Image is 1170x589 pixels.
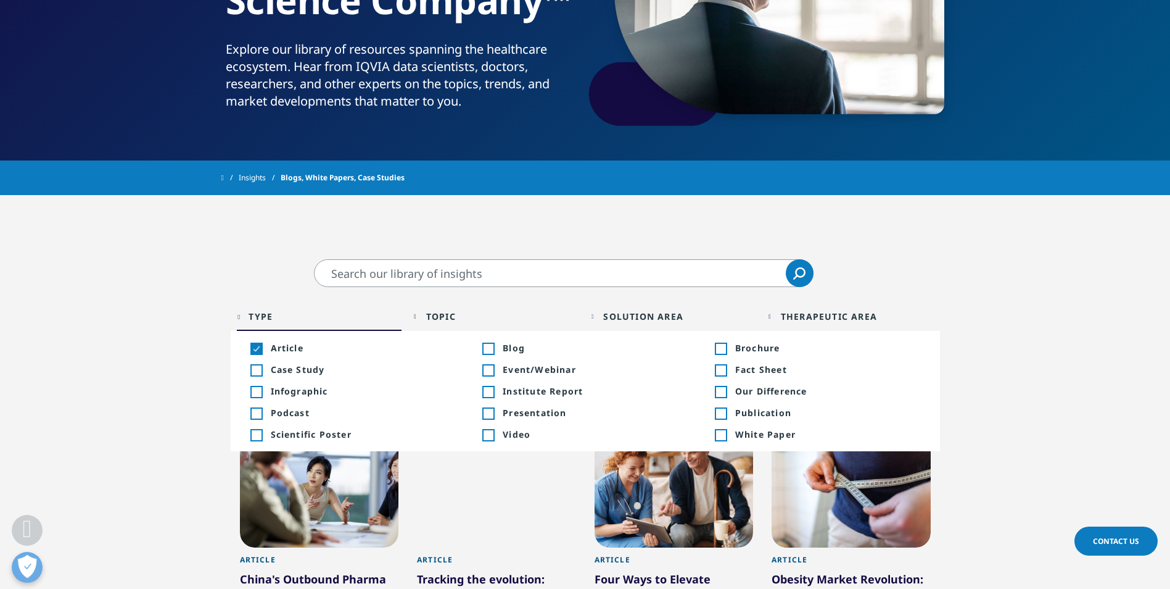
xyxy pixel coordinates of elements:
li: Inclusion filter on Our Difference; +1 result [701,380,934,402]
span: Scientific Poster [271,428,456,440]
div: Article [772,555,931,572]
li: Inclusion filter on Brochure; +51 results [701,337,934,359]
li: Inclusion filter on Presentation; +272 results [469,402,701,424]
div: Inclusion filter on Infographic; +118 results [250,386,262,398]
li: Inclusion filter on Article; 221 results [237,337,469,359]
li: Inclusion filter on Publication; +174 results [701,402,934,424]
li: Inclusion filter on Infographic; +118 results [237,380,469,402]
div: Topic facet. [426,311,456,322]
p: Explore our library of resources spanning the healthcare ecosystem. Hear from IQVIA data scientis... [226,41,580,117]
div: Inclusion filter on Institute Report; +129 results [482,386,493,398]
span: Contact Us [1093,536,1139,546]
span: Fact Sheet [735,364,920,375]
li: Inclusion filter on Video; +273 results [469,424,701,445]
span: Podcast [271,407,456,419]
span: Blogs, White Papers, Case Studies [281,167,405,189]
button: Open Preferences [12,552,43,583]
input: Search [314,259,814,287]
div: Inclusion filter on White Paper; +843 results [715,430,726,441]
span: Presentation [503,407,688,419]
span: White Paper [735,428,920,440]
div: Therapeutic Area facet. [781,311,877,322]
li: Inclusion filter on Institute Report; +129 results [469,380,701,402]
div: Type facet. [249,311,273,322]
span: Brochure [735,342,920,354]
span: Our Difference [735,385,920,397]
div: Inclusion filter on Blog; +1,404 result [482,343,493,354]
span: Blog [503,342,688,354]
span: Event/Webinar [503,364,688,375]
div: Inclusion filter on Brochure; +51 results [715,343,726,354]
span: Publication [735,407,920,419]
div: Inclusion filter on Scientific Poster; +13 results [250,430,262,441]
li: Inclusion filter on Scientific Poster; +13 results [237,424,469,445]
li: Inclusion filter on Event/Webinar; +920 results [469,359,701,380]
a: Insights [239,167,281,189]
li: Inclusion filter on Podcast; +82 results [237,402,469,424]
div: Inclusion filter on Event/Webinar; +920 results [482,365,493,376]
li: Inclusion filter on Case Study; +306 results [237,359,469,380]
div: Article [417,555,576,572]
span: Article [271,342,456,354]
a: Search [786,259,814,287]
div: Inclusion filter on Video; +273 results [482,430,493,441]
li: Inclusion filter on Fact Sheet; +696 results [701,359,934,380]
span: Infographic [271,385,456,397]
span: Video [503,428,688,440]
a: Contact Us [1074,527,1158,556]
span: Case Study [271,364,456,375]
div: Inclusion filter on Article; 221 results [250,343,262,354]
div: Inclusion filter on Case Study; +306 results [250,365,262,376]
div: Inclusion filter on Podcast; +82 results [250,408,262,419]
div: Inclusion filter on Publication; +174 results [715,408,726,419]
div: Article [595,555,754,572]
div: Inclusion filter on Our Difference; +1 result [715,386,726,398]
li: Inclusion filter on White Paper; +843 results [701,424,934,445]
div: Inclusion filter on Presentation; +272 results [482,408,493,419]
span: Institute Report [503,385,688,397]
div: Solution Area facet. [603,311,683,322]
svg: Search [793,267,805,280]
li: Inclusion filter on Blog; +1,404 result [469,337,701,359]
div: Article [240,555,399,572]
div: Inclusion filter on Fact Sheet; +696 results [715,365,726,376]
